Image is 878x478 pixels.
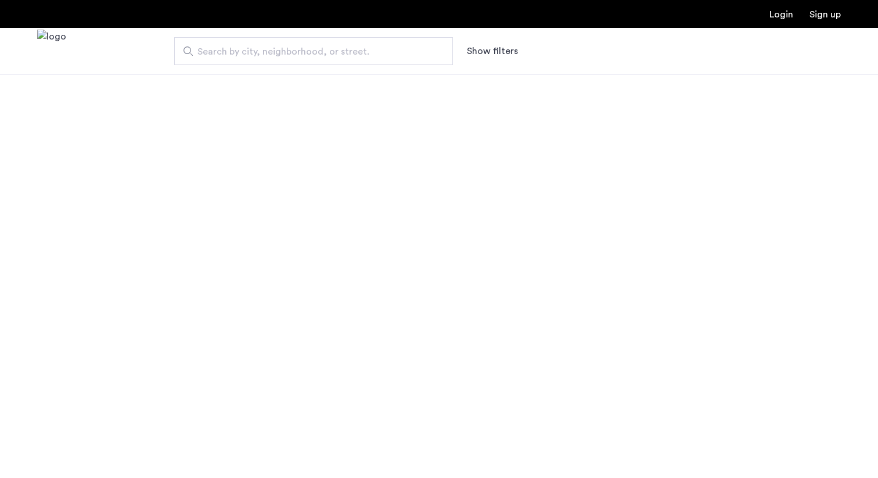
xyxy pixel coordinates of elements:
[37,30,66,73] img: logo
[809,10,841,19] a: Registration
[174,37,453,65] input: Apartment Search
[467,44,518,58] button: Show or hide filters
[37,30,66,73] a: Cazamio Logo
[769,10,793,19] a: Login
[197,45,420,59] span: Search by city, neighborhood, or street.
